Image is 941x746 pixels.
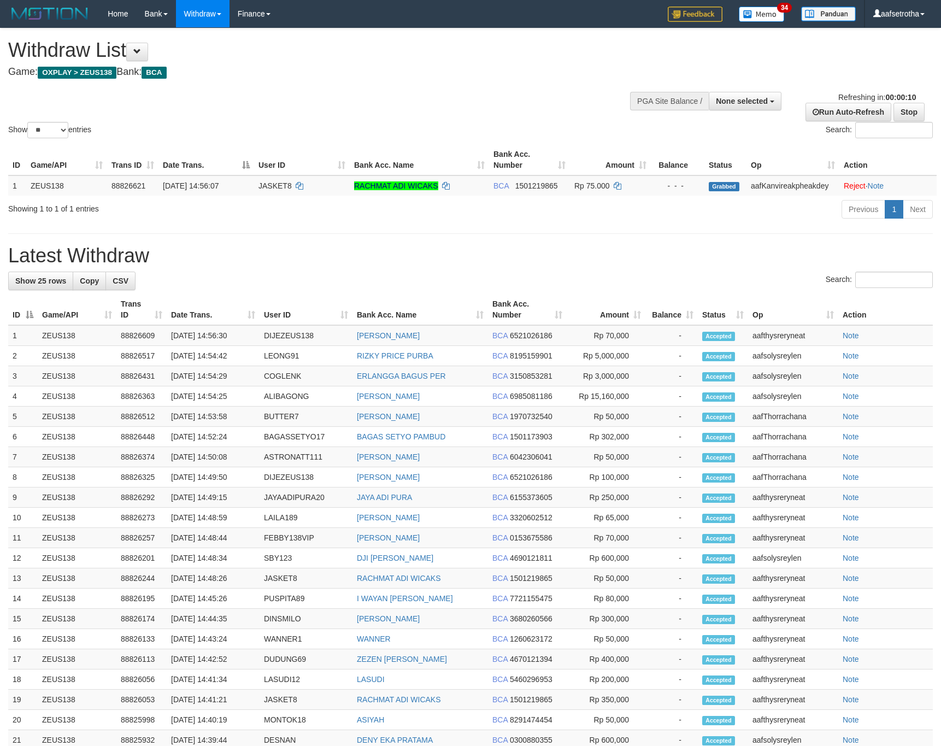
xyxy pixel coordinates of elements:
[167,294,260,325] th: Date Trans.: activate to sort column ascending
[567,325,645,346] td: Rp 70,000
[839,144,937,175] th: Action
[748,487,838,508] td: aafthysreryneat
[510,554,552,562] span: Copy 4690121811 to clipboard
[567,366,645,386] td: Rp 3,000,000
[702,514,735,523] span: Accepted
[254,144,350,175] th: User ID: activate to sort column ascending
[567,589,645,609] td: Rp 80,000
[567,649,645,669] td: Rp 400,000
[748,386,838,407] td: aafsolysreylen
[260,649,352,669] td: DUDUNG69
[8,346,38,366] td: 2
[116,467,167,487] td: 88826325
[260,346,352,366] td: LEONG91
[158,144,254,175] th: Date Trans.: activate to sort column descending
[8,528,38,548] td: 11
[645,629,698,649] td: -
[843,412,859,421] a: Note
[357,574,441,583] a: RACHMAT ADI WICAKS
[843,331,859,340] a: Note
[510,635,552,643] span: Copy 1260623172 to clipboard
[645,294,698,325] th: Balance: activate to sort column ascending
[748,609,838,629] td: aafthysreryneat
[838,294,933,325] th: Action
[8,609,38,629] td: 15
[258,181,292,190] span: JASKET8
[260,589,352,609] td: PUSPITA89
[38,346,116,366] td: ZEUS138
[116,294,167,325] th: Trans ID: activate to sort column ascending
[26,175,107,196] td: ZEUS138
[746,175,839,196] td: aafKanvireakpheakdey
[105,272,136,290] a: CSV
[357,513,420,522] a: [PERSON_NAME]
[8,427,38,447] td: 6
[357,695,441,704] a: RACHMAT ADI WICAKS
[777,3,792,13] span: 34
[645,467,698,487] td: -
[567,487,645,508] td: Rp 250,000
[838,93,916,102] span: Refreshing in:
[357,493,412,502] a: JAYA ADI PURA
[698,294,748,325] th: Status: activate to sort column ascending
[38,427,116,447] td: ZEUS138
[38,589,116,609] td: ZEUS138
[702,534,735,543] span: Accepted
[748,447,838,467] td: aafThorrachana
[260,568,352,589] td: JASKET8
[704,144,746,175] th: Status
[8,568,38,589] td: 13
[826,272,933,288] label: Search:
[260,386,352,407] td: ALIBAGONG
[167,467,260,487] td: [DATE] 14:49:50
[8,199,384,214] div: Showing 1 to 1 of 1 entries
[38,609,116,629] td: ZEUS138
[885,93,916,102] strong: 00:00:10
[702,574,735,584] span: Accepted
[163,181,219,190] span: [DATE] 14:56:07
[492,513,508,522] span: BCA
[357,412,420,421] a: [PERSON_NAME]
[167,325,260,346] td: [DATE] 14:56:30
[116,589,167,609] td: 88826195
[167,528,260,548] td: [DATE] 14:48:44
[748,294,838,325] th: Op: activate to sort column ascending
[645,528,698,548] td: -
[746,144,839,175] th: Op: activate to sort column ascending
[645,325,698,346] td: -
[645,609,698,629] td: -
[8,487,38,508] td: 9
[357,635,391,643] a: WANNER
[748,568,838,589] td: aafthysreryneat
[116,609,167,629] td: 88826174
[357,372,446,380] a: ERLANGGA BAGUS PER
[567,427,645,447] td: Rp 302,000
[73,272,106,290] a: Copy
[510,372,552,380] span: Copy 3150853281 to clipboard
[8,325,38,346] td: 1
[805,103,891,121] a: Run Auto-Refresh
[510,513,552,522] span: Copy 3320602512 to clipboard
[260,528,352,548] td: FEBBY138VIP
[260,609,352,629] td: DINSMILO
[630,92,709,110] div: PGA Site Balance /
[357,675,385,684] a: LASUDI
[8,144,26,175] th: ID
[510,533,552,542] span: Copy 0153675586 to clipboard
[702,494,735,503] span: Accepted
[702,392,735,402] span: Accepted
[655,180,700,191] div: - - -
[8,508,38,528] td: 10
[38,447,116,467] td: ZEUS138
[748,366,838,386] td: aafsolysreylen
[8,629,38,649] td: 16
[38,508,116,528] td: ZEUS138
[893,103,925,121] a: Stop
[38,325,116,346] td: ZEUS138
[167,548,260,568] td: [DATE] 14:48:34
[702,372,735,381] span: Accepted
[357,614,420,623] a: [PERSON_NAME]
[645,447,698,467] td: -
[116,366,167,386] td: 88826431
[702,332,735,341] span: Accepted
